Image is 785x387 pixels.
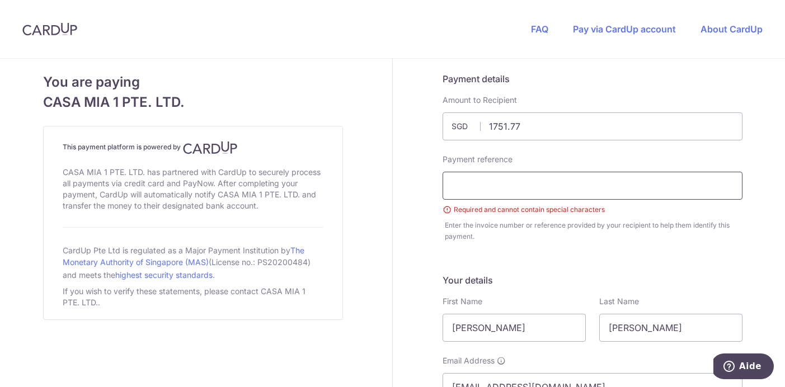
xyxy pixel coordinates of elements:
div: Enter the invoice number or reference provided by your recipient to help them identify this payment. [445,220,742,242]
div: CASA MIA 1 PTE. LTD. has partnered with CardUp to securely process all payments via credit card a... [63,164,323,214]
img: CardUp [183,141,238,154]
h5: Payment details [443,72,742,86]
label: Payment reference [443,154,513,165]
input: Payment amount [443,112,742,140]
a: FAQ [531,23,548,35]
a: Pay via CardUp account [573,23,676,35]
label: Last Name [599,296,639,307]
label: First Name [443,296,482,307]
label: Amount to Recipient [443,95,517,106]
a: highest security standards [115,270,213,280]
span: SGD [452,121,481,132]
a: About CardUp [701,23,763,35]
small: Required and cannot contain special characters [443,204,742,215]
h4: This payment platform is powered by [63,141,323,154]
iframe: Ouvre un widget dans lequel vous pouvez trouver plus d’informations [713,353,774,381]
h5: Your details [443,273,742,287]
div: If you wish to verify these statements, please contact CASA MIA 1 PTE. LTD.. [63,284,323,310]
span: You are paying [43,72,343,92]
input: First name [443,314,586,342]
img: CardUp [22,22,77,36]
div: CardUp Pte Ltd is regulated as a Major Payment Institution by (License no.: PS20200484) and meets... [63,241,323,284]
span: Email Address [443,355,495,366]
span: CASA MIA 1 PTE. LTD. [43,92,343,112]
input: Last name [599,314,742,342]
